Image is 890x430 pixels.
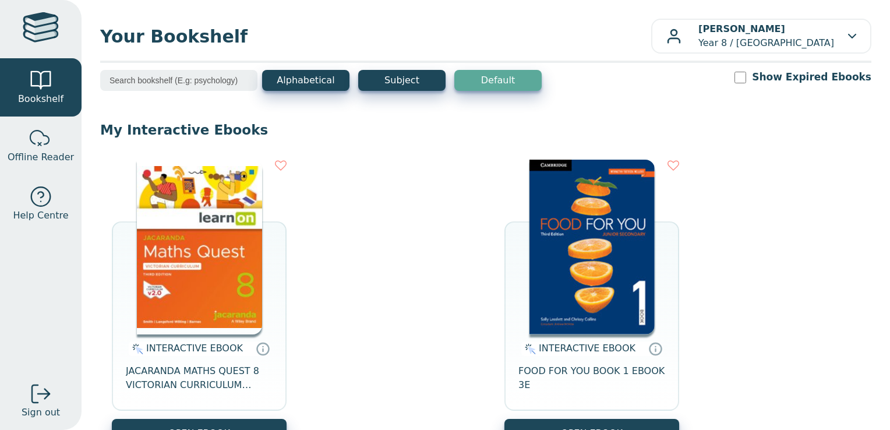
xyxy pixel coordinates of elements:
[100,121,871,139] p: My Interactive Ebooks
[146,343,243,354] span: INTERACTIVE EBOOK
[18,92,63,106] span: Bookshelf
[100,70,257,91] input: Search bookshelf (E.g: psychology)
[752,70,871,84] label: Show Expired Ebooks
[698,22,834,50] p: Year 8 / [GEOGRAPHIC_DATA]
[651,19,871,54] button: [PERSON_NAME]Year 8 / [GEOGRAPHIC_DATA]
[137,160,262,334] img: c004558a-e884-43ec-b87a-da9408141e80.jpg
[521,342,536,356] img: interactive.svg
[126,364,273,392] span: JACARANDA MATHS QUEST 8 VICTORIAN CURRICULUM LEARNON EBOOK 3E
[529,160,655,334] img: 7111ee15-621e-e711-9dd8-00155d7a440a.png
[358,70,446,91] button: Subject
[454,70,542,91] button: Default
[518,364,665,392] span: FOOD FOR YOU BOOK 1 EBOOK 3E
[129,342,143,356] img: interactive.svg
[8,150,74,164] span: Offline Reader
[262,70,349,91] button: Alphabetical
[22,406,60,420] span: Sign out
[256,341,270,355] a: Interactive eBooks are accessed online via the publisher’s portal. They contain interactive resou...
[698,23,785,34] b: [PERSON_NAME]
[100,23,651,50] span: Your Bookshelf
[13,209,68,223] span: Help Centre
[539,343,635,354] span: INTERACTIVE EBOOK
[648,341,662,355] a: Interactive eBooks are accessed online via the publisher’s portal. They contain interactive resou...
